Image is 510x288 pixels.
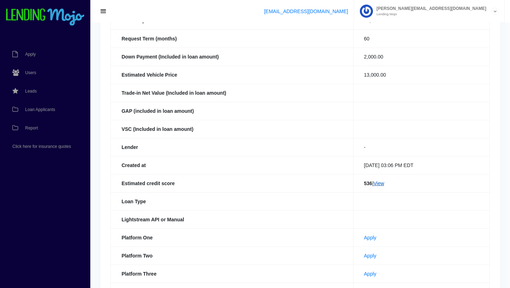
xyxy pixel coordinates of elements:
a: View [374,181,384,186]
td: 60 [353,29,489,48]
th: Lender [111,138,353,156]
a: Apply [364,253,376,259]
td: - [353,138,489,156]
th: Platform One [111,228,353,247]
th: VSC (Included in loan amount) [111,120,353,138]
th: Platform Three [111,265,353,283]
td: | [353,174,489,192]
span: Users [25,71,36,75]
b: 536 [364,181,372,186]
a: Apply [364,271,376,277]
td: 13,000.00 [353,66,489,84]
th: Loan Type [111,192,353,210]
th: Lightstream API or Manual [111,210,353,228]
th: Platform Two [111,247,353,265]
span: Apply [25,52,36,56]
td: [DATE] 03:06 PM EDT [353,156,489,174]
th: Created at [111,156,353,174]
th: Trade-in Net Value (Included in loan amount) [111,84,353,102]
th: Estimated Vehicle Price [111,66,353,84]
img: logo-small.png [5,9,85,26]
a: [EMAIL_ADDRESS][DOMAIN_NAME] [264,9,348,14]
th: Down Payment (Included in loan amount) [111,48,353,66]
th: Estimated credit score [111,174,353,192]
a: Apply [364,235,376,240]
span: Report [25,126,38,130]
span: Loan Applicants [25,107,55,112]
span: [PERSON_NAME][EMAIL_ADDRESS][DOMAIN_NAME] [373,6,486,11]
th: Request Term (months) [111,29,353,48]
span: Leads [25,89,37,93]
span: Click here for insurance quotes [12,144,71,149]
th: GAP (included in loan amount) [111,102,353,120]
td: 2,000.00 [353,48,489,66]
small: Lending Mojo [373,12,486,16]
img: Profile image [360,5,373,18]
